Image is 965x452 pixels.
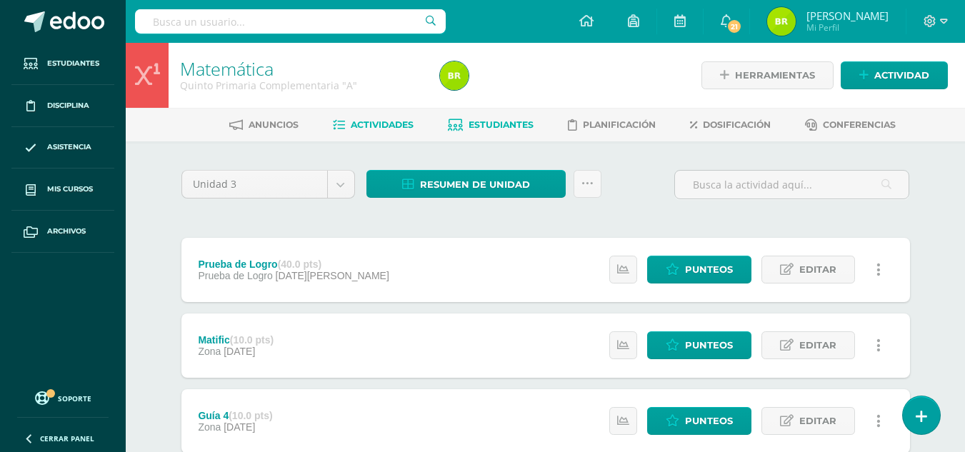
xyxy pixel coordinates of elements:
a: Mis cursos [11,169,114,211]
span: Archivos [47,226,86,237]
a: Conferencias [805,114,896,136]
a: Asistencia [11,127,114,169]
input: Busca la actividad aquí... [675,171,909,199]
strong: (10.0 pts) [230,334,274,346]
span: Estudiantes [469,119,534,130]
span: Mis cursos [47,184,93,195]
span: Asistencia [47,141,91,153]
span: Editar [799,332,836,358]
a: Archivos [11,211,114,253]
span: Prueba de Logro [198,270,272,281]
div: Quinto Primaria Complementaria 'A' [180,79,423,92]
span: Actividades [351,119,414,130]
span: [DATE] [224,421,255,433]
span: [DATE] [224,346,255,357]
span: Herramientas [735,62,815,89]
a: Planificación [568,114,656,136]
a: Herramientas [701,61,834,89]
span: 21 [726,19,742,34]
span: Editar [799,408,836,434]
span: Cerrar panel [40,433,94,443]
a: Soporte [17,388,109,407]
span: Zona [198,421,221,433]
span: Planificación [583,119,656,130]
span: Editar [799,256,836,283]
a: Punteos [647,331,751,359]
a: Punteos [647,407,751,435]
strong: (10.0 pts) [229,410,272,421]
span: Conferencias [823,119,896,130]
a: Actividad [841,61,948,89]
img: 31b9b394d06e39e7186534e32953773e.png [767,7,796,36]
span: Dosificación [703,119,771,130]
span: Estudiantes [47,58,99,69]
a: Resumen de unidad [366,170,566,198]
h1: Matemática [180,59,423,79]
a: Anuncios [229,114,299,136]
a: Actividades [333,114,414,136]
a: Dosificación [690,114,771,136]
a: Estudiantes [448,114,534,136]
img: 31b9b394d06e39e7186534e32953773e.png [440,61,469,90]
span: Punteos [685,256,733,283]
span: Resumen de unidad [420,171,530,198]
div: Guía 4 [198,410,272,421]
a: Punteos [647,256,751,283]
span: Unidad 3 [193,171,316,198]
span: Punteos [685,332,733,358]
a: Matemática [180,56,274,81]
span: [DATE][PERSON_NAME] [276,270,389,281]
div: Prueba de Logro [198,258,389,270]
span: Soporte [58,393,91,403]
div: Matific [198,334,274,346]
span: Actividad [874,62,929,89]
span: Zona [198,346,221,357]
span: Anuncios [249,119,299,130]
a: Disciplina [11,85,114,127]
span: Mi Perfil [806,21,889,34]
a: Unidad 3 [182,171,354,198]
a: Estudiantes [11,43,114,85]
span: Disciplina [47,100,89,111]
strong: (40.0 pts) [278,258,321,270]
span: [PERSON_NAME] [806,9,889,23]
input: Busca un usuario... [135,9,446,34]
span: Punteos [685,408,733,434]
